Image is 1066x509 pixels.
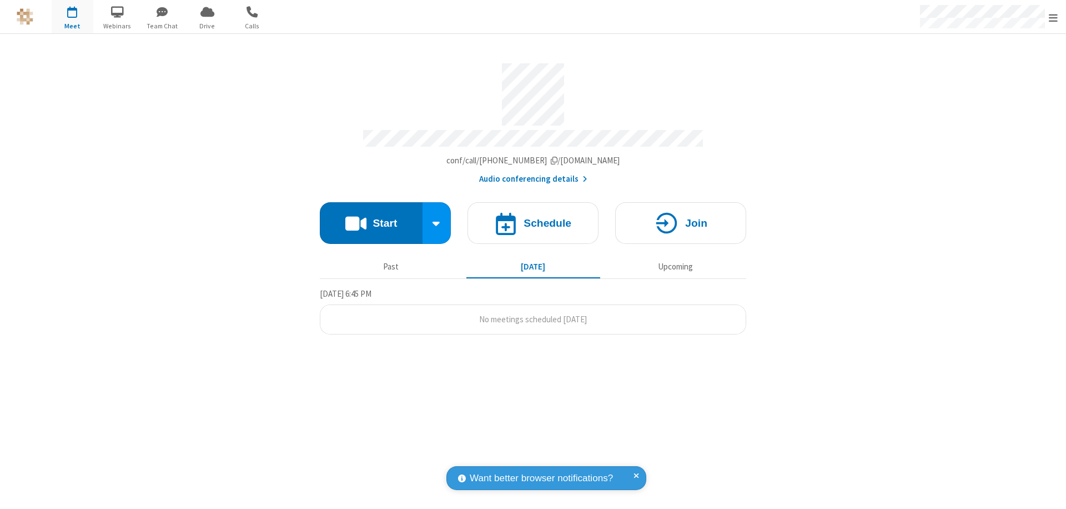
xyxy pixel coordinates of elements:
[423,202,451,244] div: Start conference options
[446,154,620,167] button: Copy my meeting room linkCopy my meeting room link
[524,218,571,228] h4: Schedule
[52,21,93,31] span: Meet
[470,471,613,486] span: Want better browser notifications?
[479,173,587,186] button: Audio conferencing details
[609,256,742,277] button: Upcoming
[320,202,423,244] button: Start
[232,21,273,31] span: Calls
[320,55,746,186] section: Account details
[320,287,746,335] section: Today's Meetings
[479,314,587,325] span: No meetings scheduled [DATE]
[615,202,746,244] button: Join
[373,218,397,228] h4: Start
[17,8,33,25] img: QA Selenium DO NOT DELETE OR CHANGE
[142,21,183,31] span: Team Chat
[446,155,620,166] span: Copy my meeting room link
[685,218,707,228] h4: Join
[320,288,371,299] span: [DATE] 6:45 PM
[467,202,599,244] button: Schedule
[466,256,600,277] button: [DATE]
[324,256,458,277] button: Past
[97,21,138,31] span: Webinars
[187,21,228,31] span: Drive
